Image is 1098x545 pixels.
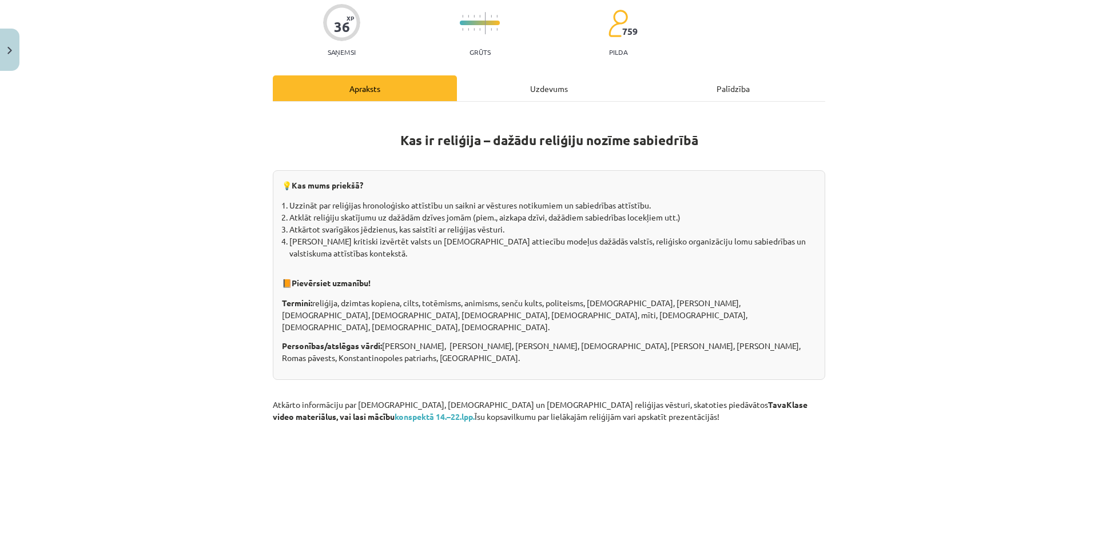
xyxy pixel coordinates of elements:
p: Grūts [470,48,491,56]
div: Uzdevums [457,75,641,101]
img: icon-short-line-57e1e144782c952c97e751825c79c345078a6d821885a25fce030b3d8c18986b.svg [479,28,480,31]
p: Atkārto informāciju par [DEMOGRAPHIC_DATA], [DEMOGRAPHIC_DATA] un [DEMOGRAPHIC_DATA] reliģijas vē... [273,399,825,423]
li: Atkārtot svarīgākos jēdzienus, kas saistīti ar reliģijas vēsturi. [289,223,816,235]
p: Saņemsi [323,48,360,56]
div: Palīdzība [641,75,825,101]
span: 759 [622,26,638,37]
p: [PERSON_NAME], [PERSON_NAME], [PERSON_NAME], [DEMOGRAPHIC_DATA], [PERSON_NAME], [PERSON_NAME], Ro... [282,340,816,364]
p: 📙 [282,277,816,290]
img: icon-short-line-57e1e144782c952c97e751825c79c345078a6d821885a25fce030b3d8c18986b.svg [496,15,498,18]
img: icon-short-line-57e1e144782c952c97e751825c79c345078a6d821885a25fce030b3d8c18986b.svg [496,28,498,31]
img: icon-close-lesson-0947bae3869378f0d4975bcd49f059093ad1ed9edebbc8119c70593378902aed.svg [7,47,12,54]
li: [PERSON_NAME] kritiski izvērtēt valsts un [DEMOGRAPHIC_DATA] attiecību modeļus dažādās valstīs, r... [289,235,816,271]
img: icon-short-line-57e1e144782c952c97e751825c79c345078a6d821885a25fce030b3d8c18986b.svg [479,15,480,18]
strong: Termini: [282,298,312,308]
img: icon-short-line-57e1e144782c952c97e751825c79c345078a6d821885a25fce030b3d8c18986b.svg [462,15,463,18]
img: icon-short-line-57e1e144782c952c97e751825c79c345078a6d821885a25fce030b3d8c18986b.svg [491,15,492,18]
b: Kas mums priekšā? [292,180,363,190]
img: icon-short-line-57e1e144782c952c97e751825c79c345078a6d821885a25fce030b3d8c18986b.svg [468,28,469,31]
li: Uzzināt par reliģijas hronoloģisko attīstību un saikni ar vēstures notikumiem un sabiedrības attī... [289,199,816,211]
strong: Personības/atslēgas vārdi: [282,340,382,351]
li: Atklāt reliģiju skatījumu uz dažādām dzīves jomām (piem., aizkapa dzīvi, dažādiem sabiedrības loc... [289,211,816,223]
img: icon-short-line-57e1e144782c952c97e751825c79c345078a6d821885a25fce030b3d8c18986b.svg [474,28,475,31]
img: icon-short-line-57e1e144782c952c97e751825c79c345078a6d821885a25fce030b3d8c18986b.svg [462,28,463,31]
p: 💡 [282,179,816,193]
a: konspektā 14.–22.lpp. [395,411,475,422]
div: 36 [334,19,350,35]
span: XP [347,15,354,21]
img: icon-long-line-d9ea69661e0d244f92f715978eff75569469978d946b2353a9bb055b3ed8787d.svg [485,12,486,34]
strong: Pievērsiet uzmanību! [292,278,371,288]
div: Apraksts [273,75,457,101]
p: reliģija, dzimtas kopiena, cilts, totēmisms, animisms, senču kults, politeisms, [DEMOGRAPHIC_DATA... [282,297,816,333]
img: students-c634bb4e5e11cddfef0936a35e636f08e4e9abd3cc4e673bd6f9a4125e45ecb1.svg [608,9,628,38]
strong: Kas ir reliģija – dažādu reliģiju nozīme sabiedrībā [400,132,698,149]
img: icon-short-line-57e1e144782c952c97e751825c79c345078a6d821885a25fce030b3d8c18986b.svg [474,15,475,18]
img: icon-short-line-57e1e144782c952c97e751825c79c345078a6d821885a25fce030b3d8c18986b.svg [468,15,469,18]
p: pilda [609,48,627,56]
img: icon-short-line-57e1e144782c952c97e751825c79c345078a6d821885a25fce030b3d8c18986b.svg [491,28,492,31]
